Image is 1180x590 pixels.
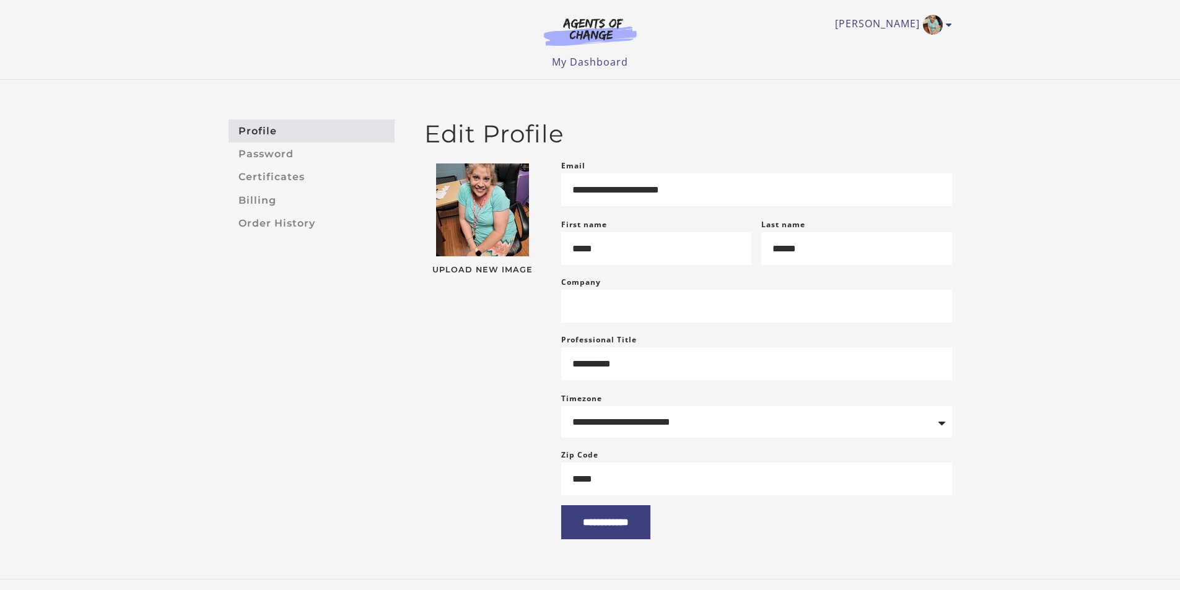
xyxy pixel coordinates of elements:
a: Password [229,142,395,165]
img: Agents of Change Logo [531,17,650,46]
label: Professional Title [561,332,637,347]
h2: Edit Profile [424,119,952,149]
label: First name [561,219,607,230]
label: Zip Code [561,448,598,462]
label: Last name [761,219,805,230]
label: Timezone [561,393,602,404]
a: Certificates [229,166,395,189]
span: Upload New Image [424,266,541,274]
a: My Dashboard [552,55,628,69]
a: Order History [229,212,395,235]
a: Profile [229,119,395,142]
a: Billing [229,189,395,212]
label: Company [561,275,601,290]
a: Toggle menu [835,15,946,35]
label: Email [561,158,585,173]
